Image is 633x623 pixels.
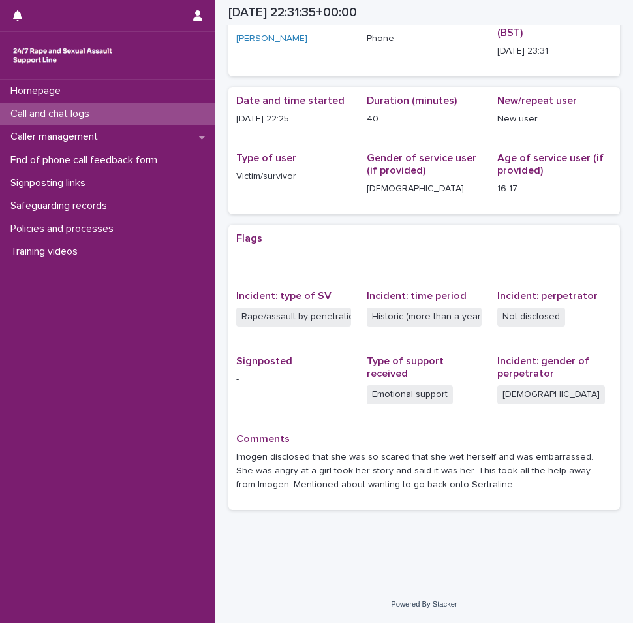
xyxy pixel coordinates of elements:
[497,291,598,301] span: Incident: perpetrator
[236,153,296,163] span: Type of user
[5,85,71,97] p: Homepage
[236,434,290,444] span: Comments
[5,177,96,189] p: Signposting links
[5,246,88,258] p: Training videos
[236,233,262,244] span: Flags
[367,291,467,301] span: Incident: time period
[497,95,577,106] span: New/repeat user
[5,154,168,167] p: End of phone call feedback form
[236,356,292,366] span: Signposted
[497,15,607,38] span: Date and time created (BST)
[367,356,444,379] span: Type of support received
[497,356,589,379] span: Incident: gender of perpetrator
[5,200,117,212] p: Safeguarding records
[497,308,565,327] span: Not disclosed
[236,250,612,264] p: -
[5,223,124,235] p: Policies and processes
[236,291,332,301] span: Incident: type of SV
[236,112,351,126] p: [DATE] 22:25
[5,131,108,143] p: Caller management
[236,451,612,491] p: Imogen disclosed that she was so scared that she wet herself and was embarrassed. She was angry a...
[367,308,482,327] span: Historic (more than a year ago)
[367,112,482,126] p: 40
[10,42,115,69] img: rhQMoQhaT3yELyF149Cw
[5,108,100,120] p: Call and chat logs
[236,32,307,46] a: [PERSON_NAME]
[236,308,351,327] span: Rape/assault by penetration
[236,170,351,184] p: Victim/survivor
[367,32,482,46] p: Phone
[367,95,457,106] span: Duration (minutes)
[497,153,604,176] span: Age of service user (if provided)
[497,385,605,404] span: [DEMOGRAPHIC_DATA]
[391,600,457,608] a: Powered By Stacker
[497,44,612,58] p: [DATE] 23:31
[367,153,476,176] span: Gender of service user (if provided)
[236,95,345,106] span: Date and time started
[367,385,453,404] span: Emotional support
[497,112,612,126] p: New user
[497,182,612,196] p: 16-17
[228,5,357,20] h2: [DATE] 22:31:35+00:00
[367,182,482,196] p: [DEMOGRAPHIC_DATA]
[236,373,351,387] p: -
